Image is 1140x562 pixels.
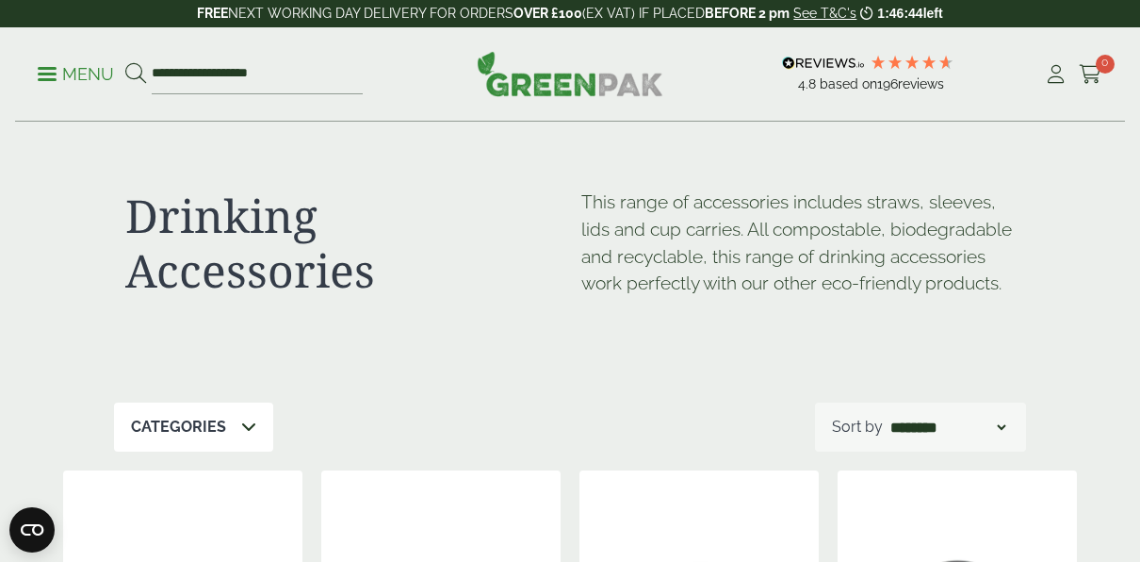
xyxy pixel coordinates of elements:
[1079,65,1102,84] i: Cart
[898,76,944,91] span: reviews
[793,6,856,21] a: See T&C's
[1079,60,1102,89] a: 0
[9,507,55,553] button: Open CMP widget
[923,6,943,21] span: left
[832,416,883,438] p: Sort by
[820,76,877,91] span: Based on
[782,57,864,70] img: REVIEWS.io
[38,63,114,82] a: Menu
[513,6,582,21] strong: OVER £100
[125,189,559,297] h1: Drinking Accessories
[705,6,790,21] strong: BEFORE 2 pm
[887,416,1009,438] select: Shop order
[1044,65,1067,84] i: My Account
[798,76,820,91] span: 4.8
[197,6,228,21] strong: FREE
[131,416,226,438] p: Categories
[877,76,898,91] span: 196
[477,51,663,96] img: GreenPak Supplies
[877,6,922,21] span: 1:46:44
[581,189,1015,297] p: This range of accessories includes straws, sleeves, lids and cup carries. All compostable, biodeg...
[38,63,114,86] p: Menu
[870,54,954,71] div: 4.79 Stars
[1096,55,1115,74] span: 0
